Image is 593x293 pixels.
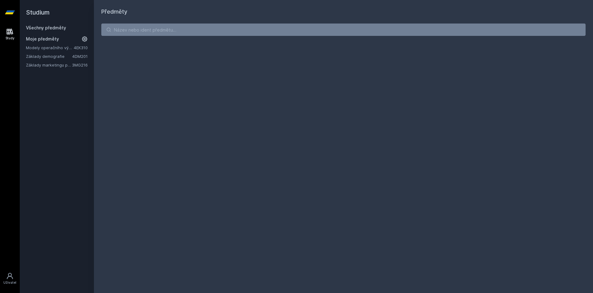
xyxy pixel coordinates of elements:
span: Moje předměty [26,36,59,42]
a: Uživatel [1,269,19,288]
a: Modely operačního výzkumu [26,45,74,51]
a: Study [1,25,19,44]
input: Název nebo ident předmětu… [101,24,586,36]
div: Uživatel [3,280,16,285]
a: Základy demografie [26,53,72,59]
a: Všechny předměty [26,25,66,30]
a: 4DM201 [72,54,88,59]
a: 4EK310 [74,45,88,50]
div: Study [6,36,15,41]
a: Základy marketingu pro informatiky a statistiky [26,62,72,68]
h1: Předměty [101,7,586,16]
a: 3MG216 [72,62,88,67]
